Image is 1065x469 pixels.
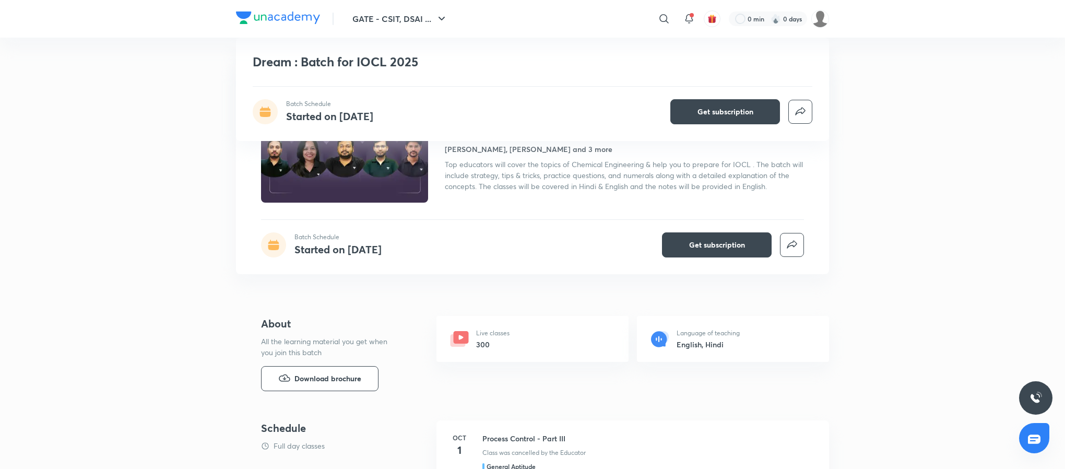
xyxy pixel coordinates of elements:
p: Batch Schedule [286,99,373,109]
span: Top educators will cover the topics of Chemical Engineering & help you to prepare for IOCL . The ... [445,159,803,191]
h4: 1 [449,442,470,458]
h4: About [261,316,403,332]
p: Full day classes [274,440,325,451]
span: Get subscription [689,240,745,250]
p: Language of teaching [677,329,740,338]
h1: Dream : Batch for IOCL 2025 [253,54,661,69]
h4: [PERSON_NAME], [PERSON_NAME] and 3 more [445,144,612,155]
img: ttu [1029,392,1042,404]
button: Get subscription [670,99,780,124]
img: avatar [707,14,717,24]
h4: Started on [DATE] [294,242,382,256]
h4: Schedule [261,420,428,436]
p: Live classes [476,329,510,338]
h6: Oct [449,433,470,442]
h4: Started on [DATE] [286,109,373,123]
button: Get subscription [662,232,772,257]
img: Rajalakshmi [811,10,829,28]
h3: Process Control - Part III [482,433,816,444]
h6: 300 [476,339,510,350]
h6: English, Hindi [677,339,740,350]
span: Download brochure [294,373,361,384]
p: Batch Schedule [294,232,382,242]
p: Class was cancelled by the Educator [482,448,586,458]
button: avatar [704,10,720,27]
span: Get subscription [697,107,753,117]
a: Company Logo [236,11,320,27]
button: GATE - CSIT, DSAI ... [346,8,454,29]
img: streak [771,14,781,24]
img: Company Logo [236,11,320,24]
img: Thumbnail [259,108,430,204]
button: Download brochure [261,366,378,391]
p: All the learning material you get when you join this batch [261,336,396,358]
